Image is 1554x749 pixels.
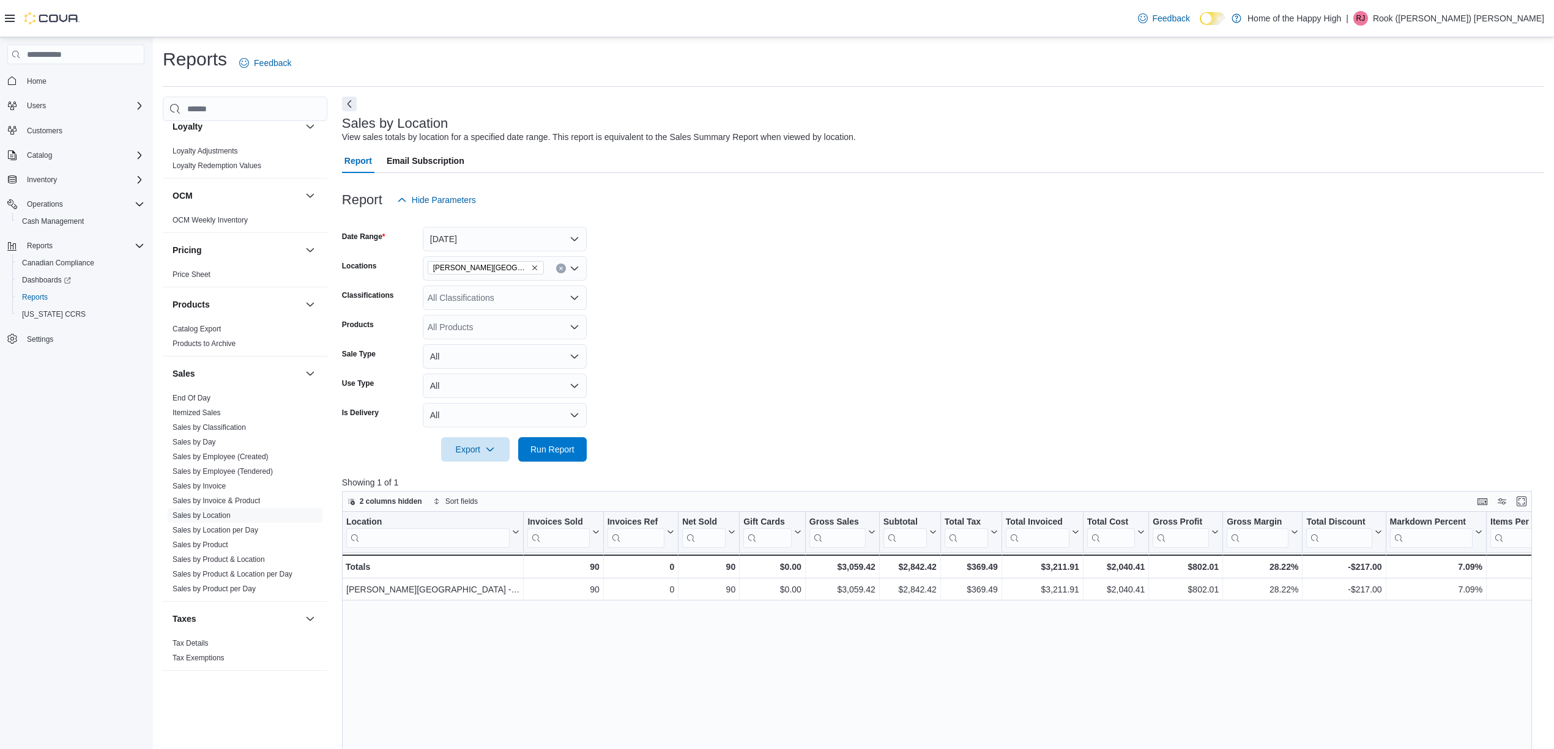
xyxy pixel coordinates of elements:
[173,298,300,311] button: Products
[173,438,216,446] a: Sales by Day
[173,452,269,461] a: Sales by Employee (Created)
[682,517,726,548] div: Net Sold
[173,394,210,402] a: End Of Day
[945,517,988,548] div: Total Tax
[173,452,269,462] span: Sales by Employee (Created)
[173,161,261,171] span: Loyalty Redemption Values
[809,582,876,597] div: $3,059.42
[173,482,226,490] a: Sales by Invoice
[173,339,236,349] span: Products to Archive
[360,496,422,506] span: 2 columns hidden
[412,194,476,206] span: Hide Parameters
[173,422,246,432] span: Sales by Classification
[428,261,544,275] span: Kingston - Brock Street - Fire & Flower
[173,639,209,648] a: Tax Details
[423,344,587,369] button: All
[1006,582,1079,597] div: $3,211.91
[1087,517,1135,528] div: Total Cost
[173,613,196,625] h3: Taxes
[22,148,144,163] span: Catalog
[173,339,236,348] a: Products to Archive
[1306,559,1381,574] div: -$217.00
[173,367,300,380] button: Sales
[607,517,664,528] div: Invoices Ref
[22,332,58,347] a: Settings
[27,150,52,160] span: Catalog
[173,496,260,505] a: Sales by Invoice & Product
[448,437,502,462] span: Export
[173,526,258,534] a: Sales by Location per Day
[1153,559,1219,574] div: $802.01
[22,148,57,163] button: Catalog
[22,124,67,138] a: Customers
[342,261,377,271] label: Locations
[173,654,225,662] a: Tax Exemptions
[423,227,587,251] button: [DATE]
[1306,517,1372,528] div: Total Discount
[22,238,144,253] span: Reports
[27,241,53,251] span: Reports
[342,290,394,300] label: Classifications
[22,172,144,187] span: Inventory
[607,559,674,574] div: 0
[173,216,248,224] a: OCM Weekly Inventory
[342,232,385,242] label: Date Range
[743,582,801,597] div: $0.00
[173,325,221,333] a: Catalog Export
[809,559,876,574] div: $3,059.42
[163,391,327,601] div: Sales
[1133,6,1195,31] a: Feedback
[27,199,63,209] span: Operations
[346,582,519,597] div: [PERSON_NAME][GEOGRAPHIC_DATA] - Fire & Flower
[570,264,579,273] button: Open list of options
[743,517,792,548] div: Gift Card Sales
[342,116,448,131] h3: Sales by Location
[556,264,566,273] button: Clear input
[173,190,193,202] h3: OCM
[12,306,149,323] button: [US_STATE] CCRS
[173,423,246,432] a: Sales by Classification
[1200,12,1225,25] input: Dark Mode
[1006,517,1079,548] button: Total Invoiced
[743,559,801,574] div: $0.00
[27,334,53,344] span: Settings
[173,437,216,447] span: Sales by Day
[682,517,726,528] div: Net Sold
[163,213,327,232] div: OCM
[173,555,265,564] a: Sales by Product & Location
[12,289,149,306] button: Reports
[1087,517,1135,548] div: Total Cost
[173,270,210,279] a: Price Sheet
[2,147,149,164] button: Catalog
[607,517,674,548] button: Invoices Ref
[342,97,357,111] button: Next
[1353,11,1368,26] div: Rook (Jazmin) Campbell
[22,258,94,268] span: Canadian Compliance
[1373,11,1544,26] p: Rook ([PERSON_NAME]) [PERSON_NAME]
[1247,11,1341,26] p: Home of the Happy High
[163,47,227,72] h1: Reports
[607,517,664,548] div: Invoices Ref
[173,569,292,579] span: Sales by Product & Location per Day
[22,74,51,89] a: Home
[2,171,149,188] button: Inventory
[1153,517,1219,548] button: Gross Profit
[809,517,866,528] div: Gross Sales
[173,393,210,403] span: End Of Day
[173,408,221,417] a: Itemized Sales
[12,213,149,230] button: Cash Management
[17,273,144,287] span: Dashboards
[423,403,587,427] button: All
[1306,582,1381,597] div: -$217.00
[173,408,221,418] span: Itemized Sales
[12,254,149,271] button: Canadian Compliance
[433,262,529,274] span: [PERSON_NAME][GEOGRAPHIC_DATA] - Fire & Flower
[1346,11,1348,26] p: |
[173,584,256,594] span: Sales by Product per Day
[1514,494,1529,509] button: Enter fullscreen
[1475,494,1490,509] button: Keyboard shortcuts
[1389,559,1482,574] div: 7.09%
[27,126,62,136] span: Customers
[530,443,574,456] span: Run Report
